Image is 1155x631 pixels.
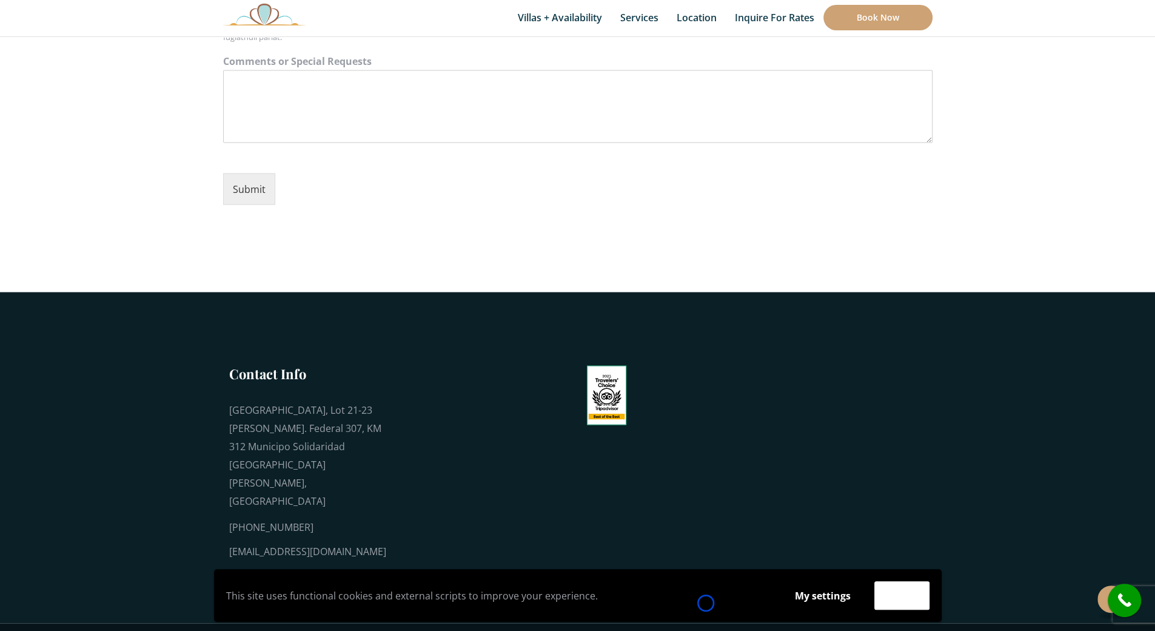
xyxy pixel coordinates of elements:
p: This site uses functional cookies and external scripts to improve your experience. [226,587,771,605]
a: call [1108,584,1141,617]
img: Awesome Logo [223,3,306,25]
div: [PHONE_NUMBER] [229,518,387,536]
button: Accept [874,581,929,610]
button: My settings [783,582,862,610]
h3: Contact Info [229,364,387,382]
button: Submit [223,173,275,204]
div: [GEOGRAPHIC_DATA], Lot 21-23 [PERSON_NAME]. Federal 307, KM 312 Municipo Solidaridad [GEOGRAPHIC_... [229,400,387,510]
label: Comments or Special Requests [223,55,932,67]
a: Book Now [823,5,932,30]
i: call [1111,587,1138,614]
img: Tripadvisor [587,365,627,425]
div: [EMAIL_ADDRESS][DOMAIN_NAME] [229,542,387,560]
